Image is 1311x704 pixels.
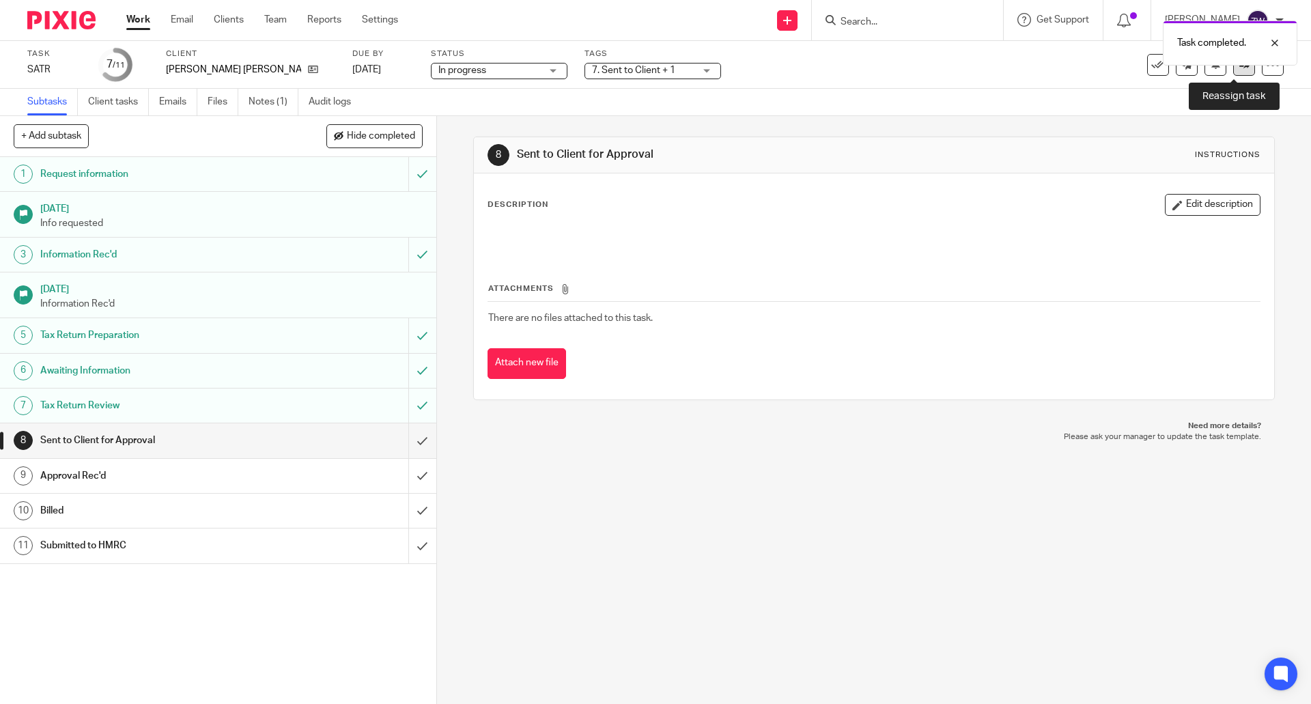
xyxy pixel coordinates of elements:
label: Due by [352,48,414,59]
p: Description [488,199,548,210]
h1: [DATE] [40,199,423,216]
div: 10 [14,501,33,520]
label: Status [431,48,567,59]
p: Need more details? [487,421,1260,432]
a: Email [171,13,193,27]
div: 8 [488,144,509,166]
p: [PERSON_NAME] [PERSON_NAME] [166,63,301,76]
div: 11 [14,536,33,555]
div: 7 [14,396,33,415]
small: /11 [113,61,125,69]
div: 3 [14,245,33,264]
a: Notes (1) [249,89,298,115]
button: + Add subtask [14,124,89,147]
p: Please ask your manager to update the task template. [487,432,1260,442]
label: Task [27,48,82,59]
a: Emails [159,89,197,115]
h1: Billed [40,501,277,521]
h1: Submitted to HMRC [40,535,277,556]
h1: Request information [40,164,277,184]
h1: Awaiting Information [40,361,277,381]
a: Work [126,13,150,27]
a: Subtasks [27,89,78,115]
div: 6 [14,361,33,380]
div: 9 [14,466,33,485]
span: 7. Sent to Client + 1 [592,66,675,75]
a: Audit logs [309,89,361,115]
div: Instructions [1195,150,1260,160]
h1: Sent to Client for Approval [517,147,903,162]
h1: Tax Return Review [40,395,277,416]
button: Attach new file [488,348,566,379]
h1: Approval Rec'd [40,466,277,486]
div: 7 [107,57,125,72]
img: svg%3E [1247,10,1269,31]
span: In progress [438,66,486,75]
p: Task completed. [1177,36,1246,50]
span: Hide completed [347,131,415,142]
h1: [DATE] [40,279,423,296]
h1: Sent to Client for Approval [40,430,277,451]
button: Hide completed [326,124,423,147]
a: Client tasks [88,89,149,115]
div: 5 [14,326,33,345]
h1: Tax Return Preparation [40,325,277,346]
a: Reports [307,13,341,27]
div: SATR [27,63,82,76]
span: Attachments [488,285,554,292]
span: There are no files attached to this task. [488,313,653,323]
h1: Information Rec'd [40,244,277,265]
a: Files [208,89,238,115]
div: 1 [14,165,33,184]
a: Team [264,13,287,27]
a: Clients [214,13,244,27]
label: Client [166,48,335,59]
a: Settings [362,13,398,27]
img: Pixie [27,11,96,29]
button: Edit description [1165,194,1260,216]
p: Information Rec'd [40,297,423,311]
label: Tags [584,48,721,59]
p: Info requested [40,216,423,230]
span: [DATE] [352,65,381,74]
div: 8 [14,431,33,450]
